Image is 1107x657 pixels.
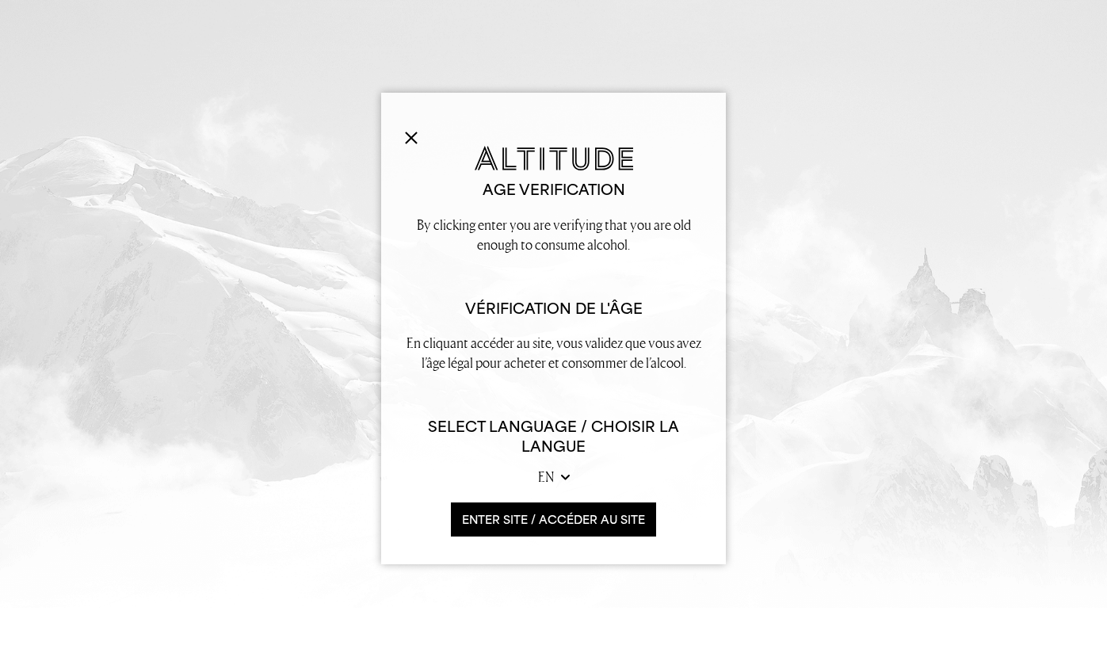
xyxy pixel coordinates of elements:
p: By clicking enter you are verifying that you are old enough to consume alcohol. [405,215,702,254]
h6: Select Language / Choisir la langue [405,417,702,456]
p: En cliquant accéder au site, vous validez que vous avez l’âge légal pour acheter et consommer de ... [405,333,702,372]
img: Close [405,132,418,144]
h2: Age verification [405,180,702,200]
h2: Vérification de l'âge [405,299,702,319]
img: Altitude Gin [475,146,633,170]
button: ENTER SITE / accéder au site [451,502,656,537]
